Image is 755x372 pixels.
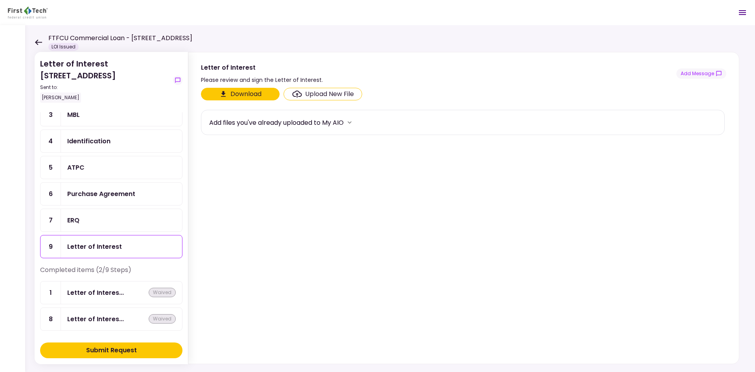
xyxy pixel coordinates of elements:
button: Click here to download the document [201,88,280,100]
span: Click here to upload the required document [284,88,362,100]
div: 1 [41,281,61,304]
div: 7 [41,209,61,231]
div: waived [149,314,176,324]
button: Open menu [733,3,752,22]
div: Add files you've already uploaded to My AIO [209,118,344,128]
a: 7ERQ [40,209,182,232]
div: Letter of Interest [STREET_ADDRESS] [40,58,170,103]
div: Letter of Interest [67,242,122,252]
a: 3MBL [40,103,182,126]
div: ERQ [67,215,79,225]
a: 4Identification [40,130,182,153]
div: MBL [67,110,80,120]
div: ATPC [67,163,85,172]
a: 9Letter of Interest [40,235,182,258]
div: waived [149,288,176,297]
a: 5ATPC [40,156,182,179]
div: Identification [67,136,110,146]
div: 4 [41,130,61,152]
button: show-messages [173,76,182,85]
div: Letter of Interest [201,63,323,72]
div: LOI Issued [48,43,79,51]
button: show-messages [676,68,726,79]
a: 1Letter of Interestwaived [40,281,182,304]
div: Upload New File [305,89,354,99]
div: Submit Request [86,346,137,355]
h1: FTFCU Commercial Loan - [STREET_ADDRESS] [48,33,192,43]
div: Letter of Interest [67,288,124,298]
div: 8 [41,308,61,330]
a: 8Letter of Interestwaived [40,307,182,331]
div: Purchase Agreement [67,189,135,199]
div: Completed items (2/9 Steps) [40,265,182,281]
button: more [344,117,355,128]
div: Letter of Interest [67,314,124,324]
img: Partner icon [8,7,48,19]
div: 9 [41,235,61,258]
div: Letter of InterestPlease review and sign the Letter of Interest.show-messagesClick here to downlo... [188,52,739,364]
div: Please review and sign the Letter of Interest. [201,75,323,85]
div: 5 [41,156,61,179]
div: Sent to: [40,84,170,91]
div: 6 [41,183,61,205]
a: 6Purchase Agreement [40,182,182,205]
div: 3 [41,104,61,126]
div: [PERSON_NAME] [40,93,81,103]
button: Submit Request [40,342,182,358]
